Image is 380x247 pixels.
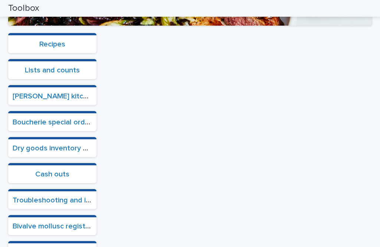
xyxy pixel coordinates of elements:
a: Cash outs [35,170,69,178]
a: Dry goods inventory and ordering [13,144,126,152]
h2: Toolbox [8,3,39,14]
a: Troubleshooting and instructions [13,196,124,204]
a: Recipes [39,40,65,48]
a: [PERSON_NAME] kitchen ordering [13,92,126,100]
a: Boucherie special orders [13,118,96,126]
a: Lists and counts [25,66,80,74]
a: Bivalve mollusc register [13,222,92,230]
